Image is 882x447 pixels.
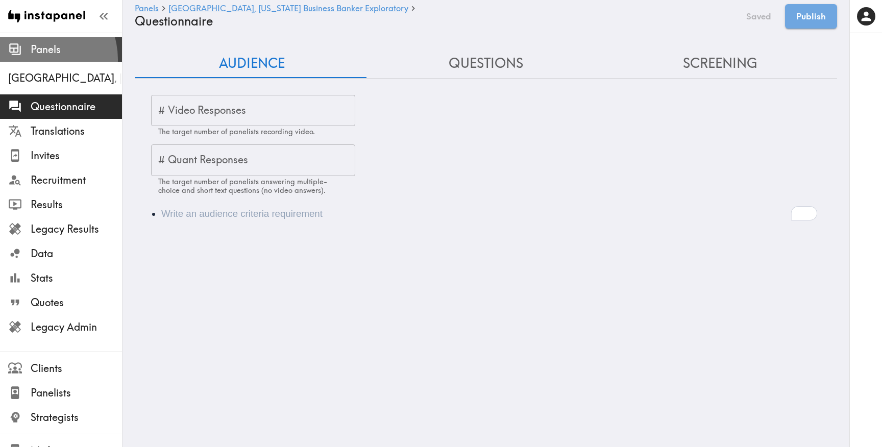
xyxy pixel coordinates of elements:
[31,173,122,187] span: Recruitment
[31,295,122,310] span: Quotes
[31,246,122,261] span: Data
[135,49,369,78] button: Audience
[603,49,837,78] button: Screening
[168,4,408,14] a: [GEOGRAPHIC_DATA], [US_STATE] Business Banker Exploratory
[31,386,122,400] span: Panelists
[31,410,122,425] span: Strategists
[135,4,159,14] a: Panels
[135,194,837,233] div: To enrich screen reader interactions, please activate Accessibility in Grammarly extension settings
[31,42,122,57] span: Panels
[31,148,122,163] span: Invites
[31,197,122,212] span: Results
[31,361,122,376] span: Clients
[785,4,837,29] button: Publish
[8,71,122,85] span: [GEOGRAPHIC_DATA], [US_STATE] Business Banker Exploratory
[31,124,122,138] span: Translations
[135,14,732,29] h4: Questionnaire
[31,222,122,236] span: Legacy Results
[31,100,122,114] span: Questionnaire
[158,127,315,136] span: The target number of panelists recording video.
[31,271,122,285] span: Stats
[369,49,603,78] button: Questions
[135,49,837,78] div: Questionnaire Audience/Questions/Screening Tab Navigation
[158,177,327,195] span: The target number of panelists answering multiple-choice and short text questions (no video answe...
[31,320,122,334] span: Legacy Admin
